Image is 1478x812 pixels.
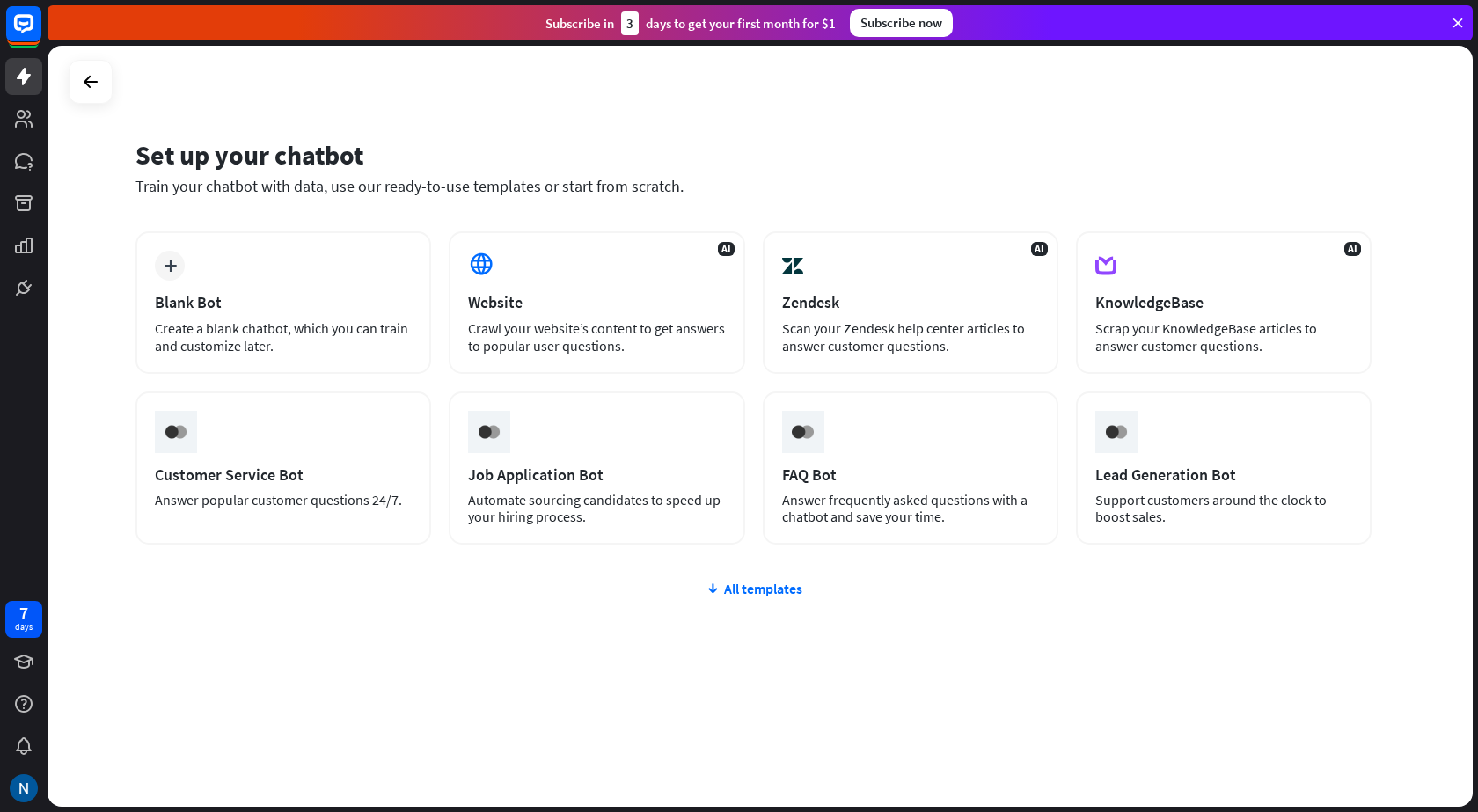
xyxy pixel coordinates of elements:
a: 7 days [5,601,42,638]
div: Subscribe now [850,9,953,37]
div: days [15,621,33,633]
div: 7 [19,605,28,621]
div: 3 [621,11,639,35]
div: Subscribe in days to get your first month for $1 [545,11,836,35]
